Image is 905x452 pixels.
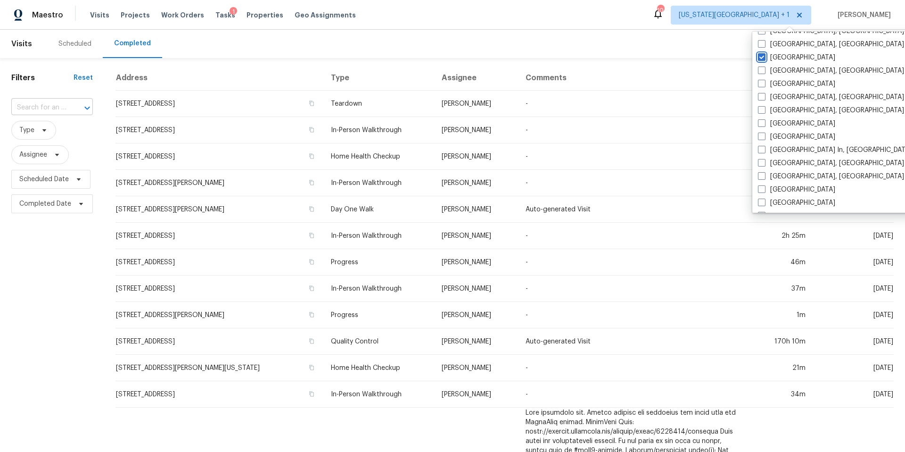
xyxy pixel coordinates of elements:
div: 10 [657,6,664,15]
td: In-Person Walkthrough [323,223,435,249]
td: [DATE] [813,328,894,355]
td: [STREET_ADDRESS] [115,276,323,302]
td: In-Person Walkthrough [323,381,435,408]
td: Teardown [323,91,435,117]
label: [GEOGRAPHIC_DATA] [758,198,835,208]
td: 46m [751,249,813,276]
td: [PERSON_NAME] [434,249,518,276]
label: [GEOGRAPHIC_DATA], [GEOGRAPHIC_DATA] [758,66,904,75]
td: 21m [751,355,813,381]
td: - [518,223,751,249]
label: [GEOGRAPHIC_DATA], [GEOGRAPHIC_DATA] [758,172,904,181]
label: [GEOGRAPHIC_DATA] [758,53,835,62]
input: Search for an address... [11,100,66,115]
span: Geo Assignments [295,10,356,20]
button: Copy Address [307,284,316,293]
td: In-Person Walkthrough [323,170,435,196]
button: Copy Address [307,390,316,398]
td: [STREET_ADDRESS] [115,117,323,143]
button: Copy Address [307,337,316,345]
button: Open [81,101,94,115]
td: - [518,170,751,196]
td: 34m [751,143,813,170]
button: Copy Address [307,99,316,108]
td: Progress [323,249,435,276]
h1: Filters [11,73,74,83]
td: Home Health Checkup [323,355,435,381]
td: [STREET_ADDRESS][PERSON_NAME] [115,196,323,223]
td: [PERSON_NAME] [434,196,518,223]
button: Copy Address [307,178,316,187]
label: [GEOGRAPHIC_DATA], [GEOGRAPHIC_DATA] [758,40,904,49]
td: [PERSON_NAME] [434,117,518,143]
td: Quality Control [323,328,435,355]
td: [STREET_ADDRESS][PERSON_NAME] [115,170,323,196]
td: In-Person Walkthrough [323,117,435,143]
td: Auto-generated Visit [518,328,751,355]
span: Completed Date [19,199,71,209]
th: Type [323,66,435,91]
span: Scheduled Date [19,175,69,184]
td: [STREET_ADDRESS] [115,223,323,249]
th: Assignee [434,66,518,91]
td: [DATE] [813,223,894,249]
label: [GEOGRAPHIC_DATA] [758,132,835,142]
td: - [518,381,751,408]
td: [PERSON_NAME] [434,170,518,196]
button: Copy Address [307,126,316,134]
span: Properties [247,10,283,20]
span: [US_STATE][GEOGRAPHIC_DATA] + 1 [679,10,790,20]
td: - [518,355,751,381]
th: Address [115,66,323,91]
span: Projects [121,10,150,20]
button: Copy Address [307,205,316,213]
td: - [518,143,751,170]
button: Copy Address [307,152,316,160]
td: [DATE] [813,302,894,328]
td: - [518,117,751,143]
div: Completed [114,39,151,48]
span: Tasks [215,12,235,18]
td: [PERSON_NAME] [434,223,518,249]
label: [GEOGRAPHIC_DATA], [GEOGRAPHIC_DATA] [758,92,904,102]
td: [STREET_ADDRESS] [115,143,323,170]
td: [PERSON_NAME] [434,302,518,328]
td: Home Health Checkup [323,143,435,170]
td: [PERSON_NAME] [434,355,518,381]
td: - [518,249,751,276]
div: Scheduled [58,39,91,49]
td: 37m [751,276,813,302]
button: Copy Address [307,310,316,319]
td: Auto-generated Visit [518,196,751,223]
td: [DATE] [813,381,894,408]
td: [PERSON_NAME] [434,381,518,408]
td: [PERSON_NAME] [434,143,518,170]
td: [STREET_ADDRESS] [115,381,323,408]
span: Maestro [32,10,63,20]
td: Day One Walk [323,196,435,223]
span: Type [19,126,34,135]
label: [GEOGRAPHIC_DATA], [GEOGRAPHIC_DATA] [758,106,904,115]
div: Reset [74,73,93,83]
td: 4h 6m [751,117,813,143]
span: Visits [90,10,109,20]
td: 170h 10m [751,328,813,355]
div: 1 [230,7,237,17]
td: [STREET_ADDRESS] [115,328,323,355]
td: 1h 31m [751,196,813,223]
span: [PERSON_NAME] [834,10,891,20]
th: Comments [518,66,751,91]
td: - [518,302,751,328]
button: Copy Address [307,231,316,240]
label: [GEOGRAPHIC_DATA] [758,79,835,89]
td: 1h 8m [751,170,813,196]
th: Duration [751,66,813,91]
td: [PERSON_NAME] [434,91,518,117]
td: - [518,91,751,117]
label: [GEOGRAPHIC_DATA], [GEOGRAPHIC_DATA] [758,159,904,168]
td: [PERSON_NAME] [434,276,518,302]
td: [DATE] [813,355,894,381]
button: Copy Address [307,363,316,372]
td: 18m [751,91,813,117]
td: [STREET_ADDRESS][PERSON_NAME] [115,302,323,328]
